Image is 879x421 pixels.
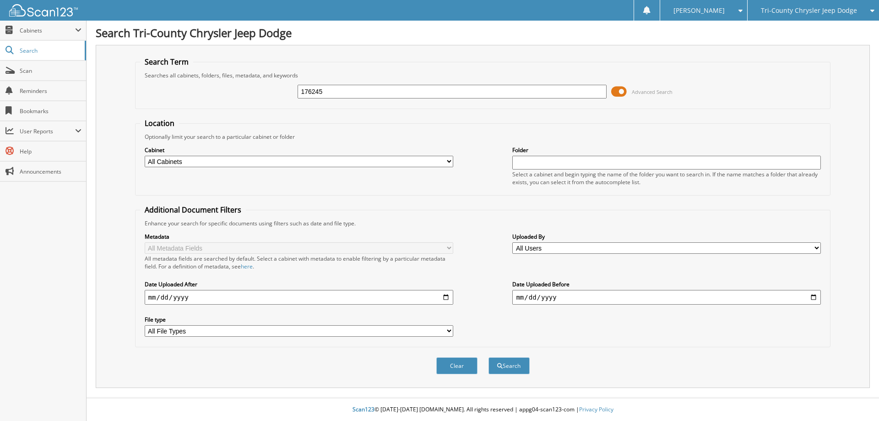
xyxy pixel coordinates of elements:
img: scan123-logo-white.svg [9,4,78,16]
div: Enhance your search for specific documents using filters such as date and file type. [140,219,826,227]
span: Announcements [20,168,81,175]
div: © [DATE]-[DATE] [DOMAIN_NAME]. All rights reserved | appg04-scan123-com | [87,399,879,421]
span: Advanced Search [632,88,673,95]
span: User Reports [20,127,75,135]
input: end [512,290,821,305]
span: [PERSON_NAME] [673,8,725,13]
label: Folder [512,146,821,154]
input: start [145,290,453,305]
legend: Additional Document Filters [140,205,246,215]
span: Tri-County Chrysler Jeep Dodge [761,8,857,13]
span: Scan123 [353,405,374,413]
div: Optionally limit your search to a particular cabinet or folder [140,133,826,141]
legend: Location [140,118,179,128]
button: Clear [436,357,477,374]
label: File type [145,316,453,323]
h1: Search Tri-County Chrysler Jeep Dodge [96,25,870,40]
iframe: Chat Widget [833,377,879,421]
legend: Search Term [140,57,193,67]
label: Date Uploaded After [145,280,453,288]
div: All metadata fields are searched by default. Select a cabinet with metadata to enable filtering b... [145,255,453,270]
a: here [241,262,253,270]
label: Metadata [145,233,453,241]
div: Searches all cabinets, folders, files, metadata, and keywords [140,71,826,79]
span: Reminders [20,87,81,95]
div: Select a cabinet and begin typing the name of the folder you want to search in. If the name match... [512,170,821,186]
span: Bookmarks [20,107,81,115]
span: Cabinets [20,27,75,34]
button: Search [488,357,530,374]
label: Date Uploaded Before [512,280,821,288]
a: Privacy Policy [579,405,613,413]
label: Uploaded By [512,233,821,241]
span: Search [20,47,80,55]
label: Cabinet [145,146,453,154]
span: Scan [20,67,81,75]
span: Help [20,148,81,155]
